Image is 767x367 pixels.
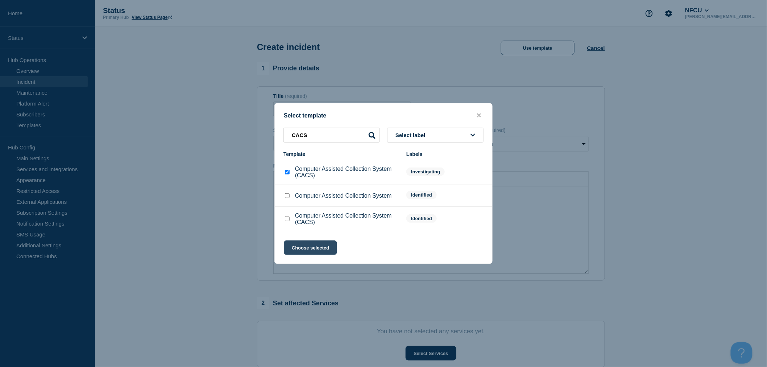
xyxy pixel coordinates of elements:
[275,112,492,119] div: Select template
[406,191,437,199] span: Identified
[285,217,290,221] input: Computer Assisted Collection System (CACS) checkbox
[285,193,290,198] input: Computer Assisted Collection System checkbox
[406,168,445,176] span: Investigating
[283,151,399,157] div: Template
[285,170,290,174] input: Computer Assisted Collection System (CACS) checkbox
[387,128,484,143] button: Select label
[295,193,392,199] p: Computer Assisted Collection System
[283,128,380,143] input: Search templates & labels
[406,214,437,223] span: Identified
[295,166,399,179] p: Computer Assisted Collection System (CACS)
[406,151,484,157] div: Labels
[395,132,428,138] span: Select label
[284,240,337,255] button: Choose selected
[475,112,483,119] button: close button
[295,213,399,226] p: Computer Assisted Collection System (CACS)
